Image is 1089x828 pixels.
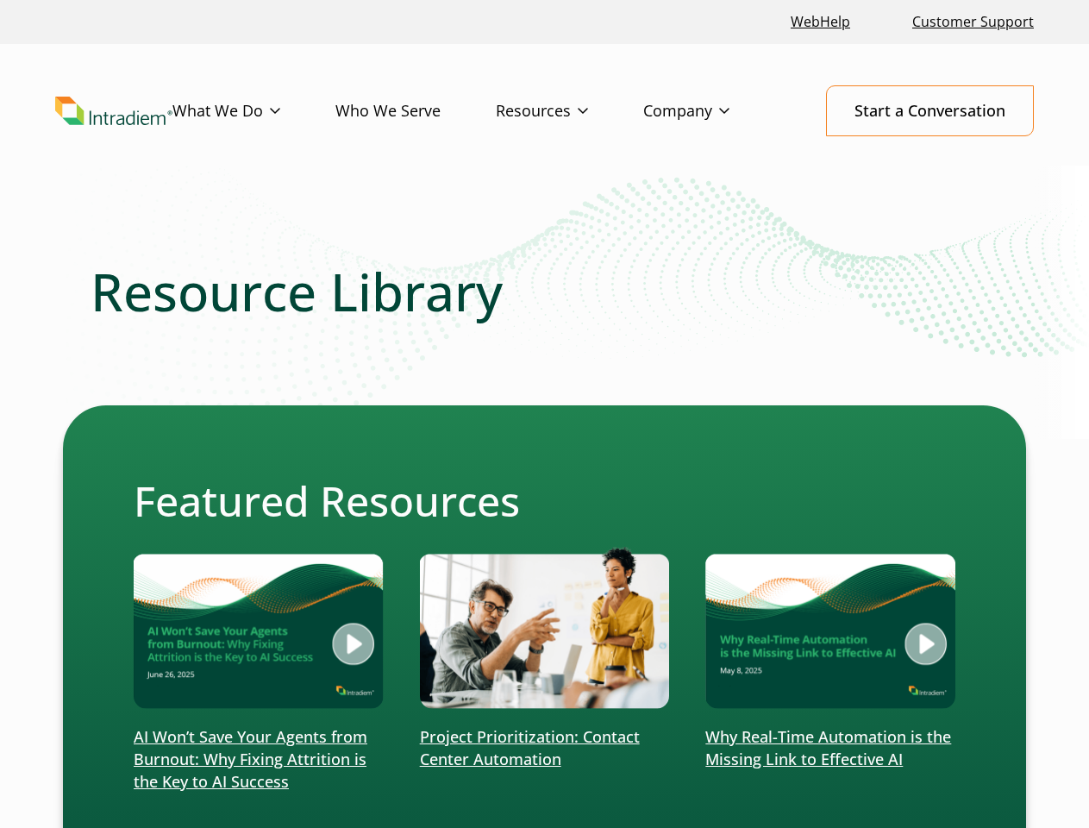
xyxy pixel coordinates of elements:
[905,3,1041,41] a: Customer Support
[826,85,1034,136] a: Start a Conversation
[335,86,496,136] a: Who We Serve
[55,97,172,125] a: Link to homepage of Intradiem
[134,547,384,793] a: AI Won’t Save Your Agents from Burnout: Why Fixing Attrition is the Key to AI Success
[420,547,670,771] a: Project Prioritization: Contact Center Automation
[705,726,955,771] p: Why Real-Time Automation is the Missing Link to Effective AI
[55,97,172,125] img: Intradiem
[134,476,955,526] h2: Featured Resources
[496,86,643,136] a: Resources
[91,260,998,323] h1: Resource Library
[172,86,335,136] a: What We Do
[705,547,955,771] a: Why Real-Time Automation is the Missing Link to Effective AI
[420,726,670,771] p: Project Prioritization: Contact Center Automation
[643,86,785,136] a: Company
[784,3,857,41] a: Link opens in a new window
[134,726,384,793] p: AI Won’t Save Your Agents from Burnout: Why Fixing Attrition is the Key to AI Success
